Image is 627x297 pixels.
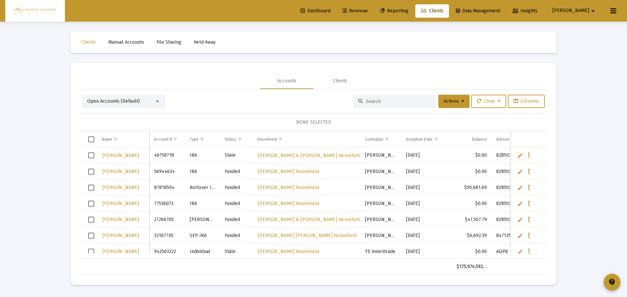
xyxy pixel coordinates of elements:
span: [PERSON_NAME] [103,185,139,190]
td: SEP IRA [185,228,220,244]
div: Type [190,137,199,142]
span: Clients [81,39,96,45]
span: [PERSON_NAME] [103,233,139,238]
td: $6,692.39 [452,228,492,244]
a: [PERSON_NAME] [102,247,140,256]
td: 8285031, A7EE, AQP8 [492,196,543,212]
td: 32167730 [149,228,185,244]
td: 8471256, AQP8 [492,228,543,244]
div: Select row [88,185,94,191]
div: Account # [154,137,172,142]
span: [PERSON_NAME] [103,153,139,158]
span: Revenue [343,8,368,14]
td: Column Name [97,131,149,147]
td: $47,507.79 [452,212,492,228]
div: Accounts [277,78,297,84]
span: Open Accounts (Default) [87,98,140,104]
div: Clients [333,78,347,84]
td: Column Type [185,131,220,147]
a: [PERSON_NAME] [PERSON_NAME] Household [257,231,357,240]
div: Funded [225,184,248,191]
div: Status [225,137,236,142]
span: Actions [444,98,464,104]
a: [PERSON_NAME] Household [257,167,319,176]
span: Show filter options for column 'Type' [200,137,205,142]
div: Balance [472,137,487,142]
td: SMF 1.25% [543,148,592,164]
a: [PERSON_NAME] [102,199,140,208]
td: $0.00 [452,196,492,212]
a: [PERSON_NAME] Household [257,183,319,192]
td: Column Inception Date [401,131,452,147]
td: 77536073 [149,196,185,212]
mat-icon: arrow_drop_down [589,4,597,18]
a: File Sharing [151,36,187,49]
input: Search [366,99,431,104]
a: Edit [517,249,523,255]
div: Select all [88,136,94,142]
span: [PERSON_NAME] & [PERSON_NAME] Household [258,153,361,158]
td: [PERSON_NAME] [360,164,401,180]
div: Name [102,137,112,142]
a: Edit [517,217,523,223]
div: Custodian [365,137,383,142]
td: $0.00 [452,164,492,180]
span: [PERSON_NAME] [PERSON_NAME] Household [258,233,357,238]
span: Show filter options for column 'Household' [278,137,283,142]
td: IRA [185,164,220,180]
a: Data Management [451,4,506,18]
a: Revenue [337,4,373,18]
img: Dashboard [10,4,60,18]
button: Actions [438,95,470,108]
td: Individual [185,244,220,260]
div: Select row [88,233,94,239]
a: Clients [76,36,101,49]
span: [PERSON_NAME] [103,201,139,206]
a: Edit [517,233,523,239]
a: Edit [517,152,523,158]
td: [DATE] [401,180,452,196]
td: Column Status [220,131,253,147]
td: TD Ameritrade [360,244,401,260]
div: Select row [88,201,94,207]
div: Funded [225,216,248,223]
span: Show filter options for column 'Status' [237,137,242,142]
a: Manual Accounts [103,36,149,49]
span: [PERSON_NAME] Household [258,185,319,190]
td: SMF 1.75% [543,180,592,196]
span: [PERSON_NAME] Household [258,169,319,174]
div: Select row [88,249,94,255]
div: Advisor Code [496,137,520,142]
span: [PERSON_NAME] [103,249,139,254]
td: Column Account # [149,131,185,147]
td: Column Custodian [360,131,401,147]
div: Funded [225,232,248,239]
a: Dashboard [295,4,336,18]
td: 56944634 [149,164,185,180]
span: Show filter options for column 'Inception Date' [434,137,439,142]
td: [PERSON_NAME] [360,228,401,244]
td: Column Balance [452,131,492,147]
div: Funded [225,168,248,175]
td: AQP8 [492,244,543,260]
button: [PERSON_NAME] [544,4,605,17]
td: 87818504 [149,180,185,196]
td: [DATE] [401,164,452,180]
td: Column Household [253,131,360,147]
td: SMF 1.75% [543,212,592,228]
div: $175,974,592.96 [457,263,487,270]
td: IRA [185,196,220,212]
td: $0.00 [452,244,492,260]
td: 8285031, A7EE [492,164,543,180]
td: [DATE] [401,244,452,260]
span: Manual Accounts [108,39,144,45]
td: SMF 1.65% [543,196,592,212]
span: Columns [514,98,539,104]
button: Clear [471,95,506,108]
td: $95,681.69 [452,180,492,196]
span: File Sharing [156,39,181,45]
span: Held Away [194,39,216,45]
a: Edit [517,169,523,175]
td: IRA [185,148,220,164]
td: SMF 1.85% [543,164,592,180]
